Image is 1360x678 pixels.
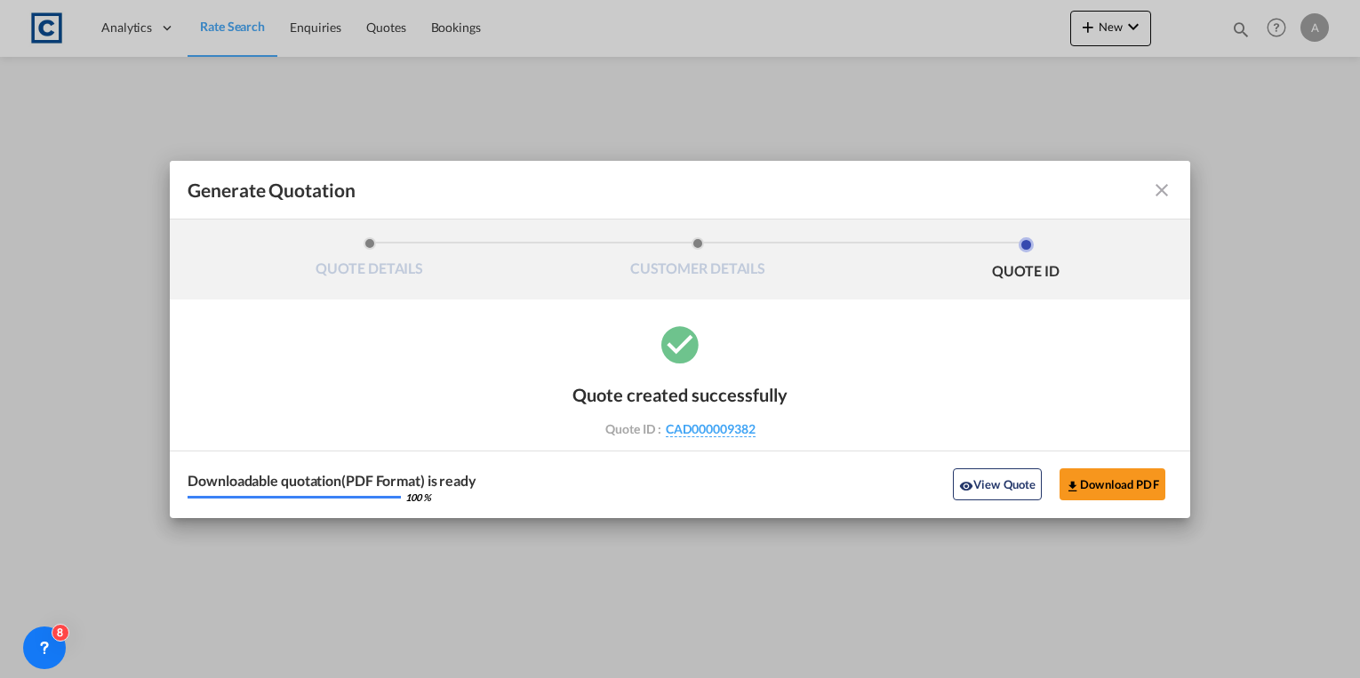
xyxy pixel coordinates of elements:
span: CAD000009382 [666,421,756,437]
div: 100 % [405,492,431,502]
span: Generate Quotation [188,179,355,202]
div: Quote created successfully [572,384,788,405]
md-icon: icon-eye [959,479,973,493]
li: QUOTE ID [862,237,1190,285]
li: QUOTE DETAILS [205,237,533,285]
md-icon: icon-download [1066,479,1080,493]
li: CUSTOMER DETAILS [533,237,861,285]
div: Downloadable quotation(PDF Format) is ready [188,474,476,488]
button: icon-eyeView Quote [953,468,1042,500]
md-icon: icon-close fg-AAA8AD cursor m-0 [1151,179,1172,201]
div: Quote ID : [577,421,783,437]
md-dialog: Generate QuotationQUOTE ... [170,161,1190,518]
md-icon: icon-checkbox-marked-circle [658,322,702,366]
button: Download PDF [1060,468,1165,500]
